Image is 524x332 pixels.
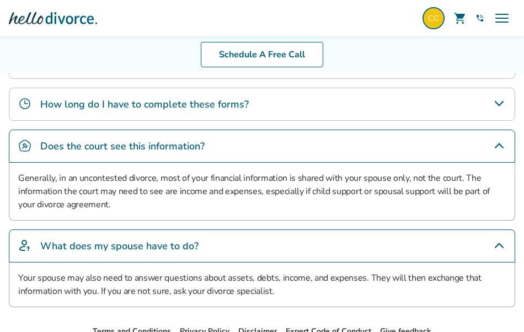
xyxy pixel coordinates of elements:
iframe: Chat Widget [469,279,524,332]
img: How long do I have to complete these forms? [18,97,31,110]
div: How long do I have to complete these forms? [9,88,515,121]
p: Generally, in an uncontested divorce, most of your financial information is shared with your spou... [18,172,506,211]
h4: What does my spouse have to do? [40,239,199,253]
h4: Does the court see this information? [40,139,205,153]
div: What does my spouse have to do? [9,229,515,263]
img: What does my spouse have to do? [18,239,31,252]
img: Does the court see this information? [18,139,31,152]
span: shopping_cart [453,12,467,25]
a: Schedule A Free Call [201,42,323,67]
h4: How long do I have to complete these forms? [40,97,249,111]
div: Does the court see this information? [9,130,515,163]
span: menu [493,9,511,27]
a: phone_in_talk [475,14,484,23]
p: Your spouse may also need to answer questions about assets, debts, income, and expenses. They wil... [18,271,506,298]
img: cantinicheryl@gmail.com [423,7,445,29]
